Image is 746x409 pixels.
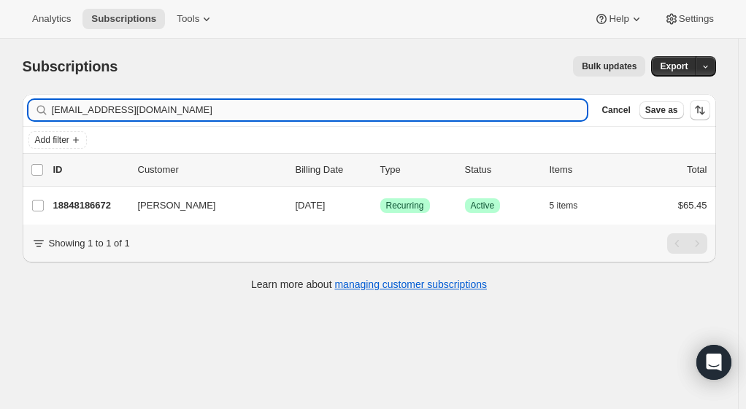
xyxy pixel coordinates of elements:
button: 5 items [550,195,594,216]
p: Customer [138,163,284,177]
span: Subscriptions [23,58,118,74]
p: 18848186672 [53,198,126,213]
button: Add filter [28,131,87,149]
span: Recurring [386,200,424,211]
span: Subscriptions [91,13,156,25]
div: Open Intercom Messenger [696,345,731,380]
input: Filter subscribers [52,100,588,120]
span: Save as [645,104,678,116]
button: Subscriptions [82,9,165,29]
span: Export [660,61,688,72]
span: Analytics [32,13,71,25]
button: Analytics [23,9,80,29]
span: $65.45 [678,200,707,211]
button: Export [651,56,696,77]
span: Settings [679,13,714,25]
span: Cancel [601,104,630,116]
button: Bulk updates [573,56,645,77]
button: Help [585,9,652,29]
div: 18848186672[PERSON_NAME][DATE]SuccessRecurringSuccessActive5 items$65.45 [53,195,707,216]
span: [DATE] [296,200,326,211]
span: Help [609,13,628,25]
p: Showing 1 to 1 of 1 [49,236,130,251]
span: Active [471,200,495,211]
p: Learn more about [251,277,487,292]
span: Bulk updates [582,61,637,72]
button: Sort the results [690,100,710,120]
span: Add filter [35,134,69,146]
span: 5 items [550,200,578,211]
div: IDCustomerBilling DateTypeStatusItemsTotal [53,163,707,177]
p: Total [687,163,707,177]
span: [PERSON_NAME] [138,198,216,213]
span: Tools [177,13,199,25]
a: managing customer subscriptions [334,278,487,290]
button: Save as [639,101,684,119]
button: [PERSON_NAME] [129,194,275,217]
p: Status [465,163,538,177]
p: ID [53,163,126,177]
button: Settings [655,9,723,29]
nav: Pagination [667,233,707,254]
button: Tools [168,9,223,29]
div: Type [380,163,453,177]
div: Items [550,163,623,177]
p: Billing Date [296,163,369,177]
button: Cancel [596,101,636,119]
